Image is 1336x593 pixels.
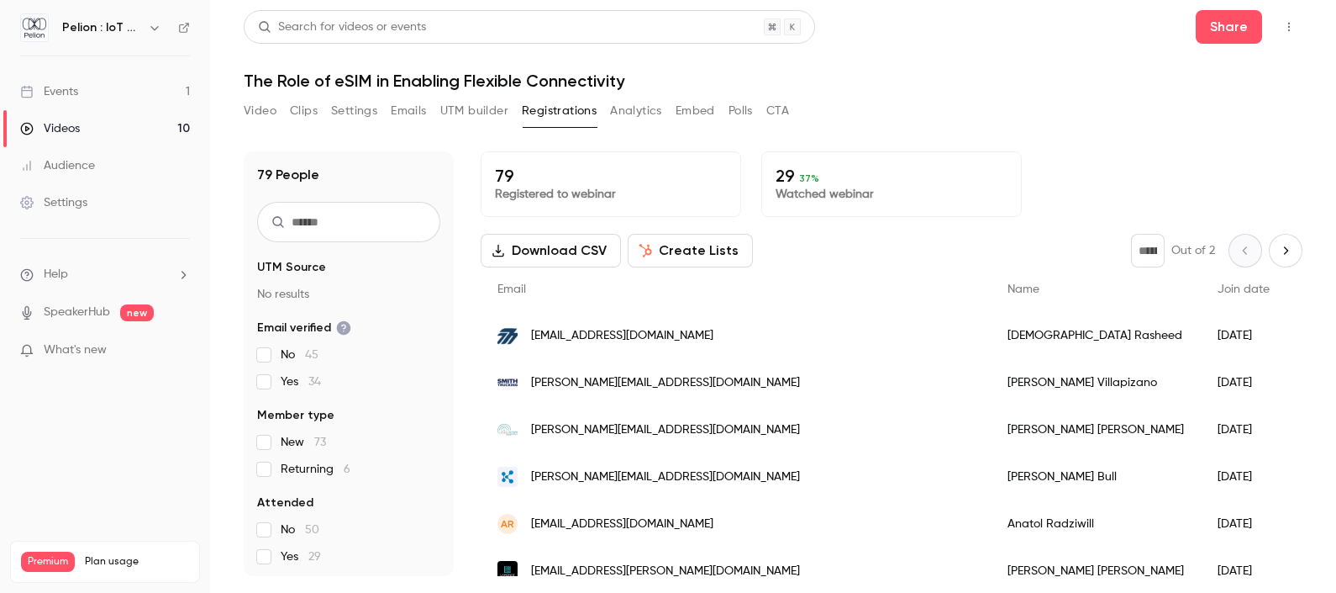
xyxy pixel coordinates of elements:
[497,326,518,346] img: mediatiz.org
[1218,283,1270,295] span: Join date
[495,186,727,203] p: Registered to webinar
[1007,283,1039,295] span: Name
[258,19,426,36] div: Search for videos or events
[495,166,727,186] p: 79
[1201,406,1286,453] div: [DATE]
[1171,242,1215,259] p: Out of 2
[308,376,321,388] span: 34
[281,461,350,478] span: Returning
[1201,312,1286,359] div: [DATE]
[991,406,1201,453] div: [PERSON_NAME] [PERSON_NAME]
[991,500,1201,548] div: Anatol Radziwill
[281,373,321,390] span: Yes
[244,98,276,124] button: Video
[676,98,715,124] button: Embed
[281,434,326,451] span: New
[531,516,713,533] span: [EMAIL_ADDRESS][DOMAIN_NAME]
[531,469,800,486] span: [PERSON_NAME][EMAIL_ADDRESS][DOMAIN_NAME]
[728,98,753,124] button: Polls
[20,83,78,100] div: Events
[497,420,518,440] img: ubiquicom.com
[501,516,514,532] span: AR
[991,453,1201,500] div: [PERSON_NAME] Bull
[1276,13,1302,40] button: Top Bar Actions
[20,194,87,211] div: Settings
[497,373,518,393] img: smithtrucking.net
[1201,453,1286,500] div: [DATE]
[481,234,621,267] button: Download CSV
[281,522,319,538] span: No
[20,157,95,174] div: Audience
[85,555,189,569] span: Plan usage
[257,495,313,511] span: Attended
[440,98,508,124] button: UTM builder
[1196,10,1262,44] button: Share
[305,349,318,361] span: 45
[776,186,1007,203] p: Watched webinar
[290,98,318,124] button: Clips
[628,234,753,267] button: Create Lists
[257,407,334,424] span: Member type
[44,342,107,359] span: What's new
[610,98,662,124] button: Analytics
[991,359,1201,406] div: [PERSON_NAME] Villapizano
[391,98,426,124] button: Emails
[281,548,321,565] span: Yes
[44,266,68,283] span: Help
[531,421,800,439] span: [PERSON_NAME][EMAIL_ADDRESS][DOMAIN_NAME]
[62,19,141,36] h6: Pelion : IoT Connectivity Made Effortless
[170,343,190,358] iframe: Noticeable Trigger
[120,304,154,321] span: new
[531,563,800,580] span: [EMAIL_ADDRESS][PERSON_NAME][DOMAIN_NAME]
[497,467,518,487] img: knowix.digital
[20,266,190,283] li: help-dropdown-opener
[531,327,713,345] span: [EMAIL_ADDRESS][DOMAIN_NAME]
[281,347,318,363] span: No
[257,259,326,276] span: UTM Source
[1201,359,1286,406] div: [DATE]
[257,320,351,336] span: Email verified
[20,120,80,137] div: Videos
[314,437,326,448] span: 73
[21,14,48,41] img: Pelion : IoT Connectivity Made Effortless
[44,304,110,321] a: SpeakerHub
[21,552,75,572] span: Premium
[257,165,319,185] h1: 79 People
[766,98,789,124] button: CTA
[799,172,819,184] span: 37 %
[331,98,377,124] button: Settings
[776,166,1007,186] p: 29
[991,312,1201,359] div: [DEMOGRAPHIC_DATA] Rasheed
[257,286,440,303] p: No results
[305,524,319,536] span: 50
[308,551,321,563] span: 29
[244,71,1302,91] h1: The Role of eSIM in Enabling Flexible Connectivity
[531,374,800,392] span: [PERSON_NAME][EMAIL_ADDRESS][DOMAIN_NAME]
[497,561,518,581] img: lamonde.com
[1201,500,1286,548] div: [DATE]
[1269,234,1302,267] button: Next page
[522,98,597,124] button: Registrations
[344,463,350,475] span: 6
[497,283,526,295] span: Email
